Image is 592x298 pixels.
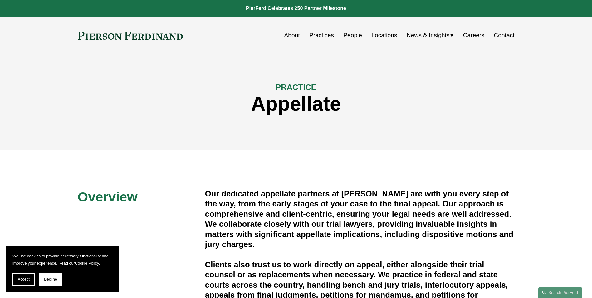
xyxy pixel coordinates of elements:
[538,287,582,298] a: Search this site
[75,261,99,266] a: Cookie Policy
[78,189,138,204] span: Overview
[309,29,334,41] a: Practices
[463,29,484,41] a: Careers
[407,29,454,41] a: folder dropdown
[78,92,515,115] h1: Appellate
[284,29,300,41] a: About
[6,246,119,292] section: Cookie banner
[205,189,515,250] h4: Our dedicated appellate partners at [PERSON_NAME] are with you every step of the way, from the ea...
[494,29,514,41] a: Contact
[12,273,35,286] button: Accept
[39,273,62,286] button: Decline
[343,29,362,41] a: People
[371,29,397,41] a: Locations
[18,277,30,281] span: Accept
[407,30,450,41] span: News & Insights
[44,277,57,281] span: Decline
[276,83,316,92] span: PRACTICE
[12,252,112,267] p: We use cookies to provide necessary functionality and improve your experience. Read our .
